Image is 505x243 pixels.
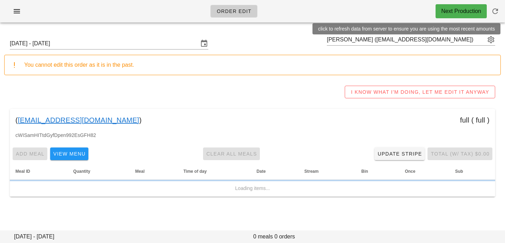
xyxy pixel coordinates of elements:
div: Next Production [441,7,481,15]
a: Update Stripe [375,147,425,160]
span: Meal ID [15,169,30,174]
th: Sub: Not sorted. Activate to sort ascending. [450,163,495,180]
th: Quantity: Not sorted. Activate to sort ascending. [68,163,130,180]
th: Bin: Not sorted. Activate to sort ascending. [356,163,399,180]
span: Stream [304,169,319,174]
span: Once [405,169,415,174]
span: I KNOW WHAT I'M DOING, LET ME EDIT IT ANYWAY [351,89,489,95]
span: Order Edit [216,8,251,14]
a: [EMAIL_ADDRESS][DOMAIN_NAME] [18,114,139,126]
span: You cannot edit this order as it is in the past. [24,62,134,68]
span: Meal [135,169,145,174]
span: View Menu [53,151,86,157]
span: Update Stripe [377,151,422,157]
span: Time of day [183,169,207,174]
th: Once: Not sorted. Activate to sort ascending. [399,163,449,180]
div: ( ) full ( full ) [10,109,495,131]
td: Loading items... [10,180,495,197]
th: Stream: Not sorted. Activate to sort ascending. [299,163,356,180]
span: Date [257,169,266,174]
span: Sub [455,169,463,174]
span: Bin [361,169,368,174]
th: Meal ID: Not sorted. Activate to sort ascending. [10,163,68,180]
div: cWISamHITtdGyfDpen992EsGFH82 [10,131,495,145]
th: Time of day: Not sorted. Activate to sort ascending. [178,163,251,180]
button: I KNOW WHAT I'M DOING, LET ME EDIT IT ANYWAY [345,86,495,98]
input: Search by email or name [327,34,485,45]
a: Order Edit [210,5,257,18]
th: Meal: Not sorted. Activate to sort ascending. [130,163,178,180]
button: View Menu [50,147,88,160]
button: appended action [487,35,495,44]
th: Date: Not sorted. Activate to sort ascending. [251,163,299,180]
span: Quantity [73,169,90,174]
